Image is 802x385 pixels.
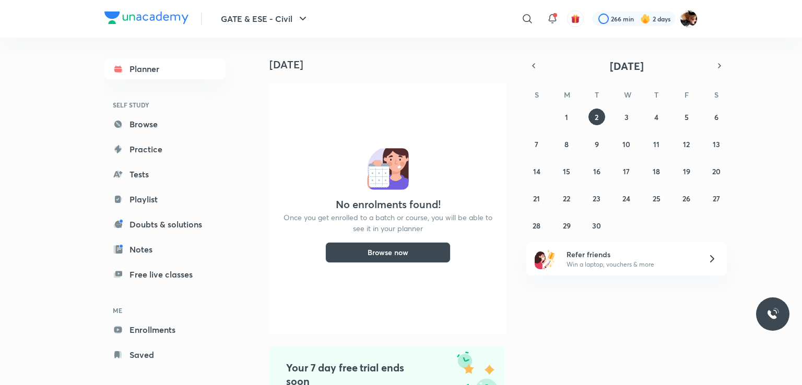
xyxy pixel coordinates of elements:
abbr: Sunday [535,90,539,100]
abbr: Thursday [654,90,658,100]
button: September 2, 2025 [588,109,605,125]
button: September 7, 2025 [528,136,545,152]
button: September 16, 2025 [588,163,605,179]
button: September 14, 2025 [528,163,545,179]
a: Browse [104,114,226,135]
abbr: September 27, 2025 [713,194,720,203]
button: September 25, 2025 [648,190,665,207]
abbr: September 13, 2025 [713,139,720,149]
abbr: September 6, 2025 [714,112,718,122]
abbr: September 12, 2025 [683,139,690,149]
button: September 23, 2025 [588,190,605,207]
abbr: September 9, 2025 [595,139,599,149]
img: ttu [766,308,779,320]
abbr: September 14, 2025 [533,166,540,176]
a: Practice [104,139,226,160]
a: Planner [104,58,226,79]
button: September 13, 2025 [708,136,725,152]
abbr: September 22, 2025 [563,194,570,203]
button: September 26, 2025 [678,190,695,207]
h6: SELF STUDY [104,96,226,114]
button: September 1, 2025 [558,109,575,125]
button: September 15, 2025 [558,163,575,179]
abbr: September 10, 2025 [622,139,630,149]
a: Saved [104,344,226,365]
button: September 22, 2025 [558,190,575,207]
abbr: Wednesday [624,90,631,100]
button: Browse now [325,242,451,263]
h4: [DATE] [269,58,515,71]
abbr: Friday [685,90,689,100]
abbr: September 7, 2025 [535,139,538,149]
button: September 5, 2025 [678,109,695,125]
abbr: September 1, 2025 [565,112,568,122]
abbr: September 4, 2025 [654,112,658,122]
button: September 9, 2025 [588,136,605,152]
abbr: Saturday [714,90,718,100]
abbr: Tuesday [595,90,599,100]
a: Notes [104,239,226,260]
button: September 11, 2025 [648,136,665,152]
a: Playlist [104,189,226,210]
h6: ME [104,302,226,319]
abbr: September 29, 2025 [563,221,571,231]
abbr: September 2, 2025 [595,112,598,122]
button: September 17, 2025 [618,163,635,179]
button: September 10, 2025 [618,136,635,152]
button: September 6, 2025 [708,109,725,125]
button: September 27, 2025 [708,190,725,207]
a: Company Logo [104,11,188,27]
button: September 20, 2025 [708,163,725,179]
img: streak [640,14,651,24]
img: No events [367,148,409,190]
img: avatar [571,14,580,23]
abbr: September 21, 2025 [533,194,540,203]
a: Doubts & solutions [104,214,226,235]
p: Once you get enrolled to a batch or course, you will be able to see it in your planner [282,212,494,234]
button: September 19, 2025 [678,163,695,179]
h6: Refer friends [567,249,695,260]
button: September 18, 2025 [648,163,665,179]
button: September 4, 2025 [648,109,665,125]
a: Free live classes [104,264,226,285]
span: [DATE] [610,59,644,73]
p: Win a laptop, vouchers & more [567,260,695,269]
img: Company Logo [104,11,188,24]
a: Enrollments [104,319,226,340]
h4: No enrolments found! [336,198,441,211]
button: [DATE] [541,58,712,73]
img: Shatasree das [680,10,698,28]
abbr: September 25, 2025 [653,194,661,203]
abbr: September 30, 2025 [592,221,601,231]
button: September 29, 2025 [558,217,575,234]
button: September 24, 2025 [618,190,635,207]
abbr: September 23, 2025 [593,194,600,203]
abbr: September 18, 2025 [653,166,660,176]
abbr: September 28, 2025 [533,221,540,231]
button: GATE & ESE - Civil [215,8,315,29]
abbr: September 19, 2025 [683,166,690,176]
button: September 30, 2025 [588,217,605,234]
abbr: Monday [564,90,570,100]
button: avatar [567,10,584,27]
button: September 3, 2025 [618,109,635,125]
button: September 21, 2025 [528,190,545,207]
abbr: September 17, 2025 [623,166,630,176]
button: September 28, 2025 [528,217,545,234]
abbr: September 5, 2025 [685,112,689,122]
abbr: September 11, 2025 [653,139,659,149]
img: referral [535,248,556,269]
button: September 12, 2025 [678,136,695,152]
button: September 8, 2025 [558,136,575,152]
abbr: September 15, 2025 [563,166,570,176]
abbr: September 8, 2025 [564,139,569,149]
abbr: September 26, 2025 [682,194,690,203]
abbr: September 3, 2025 [624,112,629,122]
abbr: September 16, 2025 [593,166,600,176]
abbr: September 24, 2025 [622,194,630,203]
abbr: September 20, 2025 [712,166,721,176]
a: Tests [104,164,226,185]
